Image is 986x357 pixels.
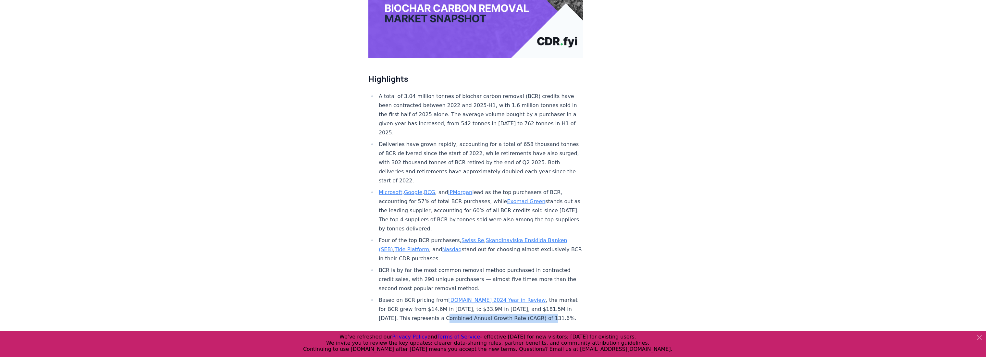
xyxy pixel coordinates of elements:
a: Tide Platform [395,246,429,252]
a: Exomad Green [507,198,545,204]
a: Nasdaq [442,246,462,252]
a: Swiss Re [462,237,484,243]
a: JPMorgan [448,189,472,195]
li: Based on BCR pricing from , the market for BCR grew from $14.6M in [DATE], to $33.9M in [DATE], a... [377,296,583,323]
li: A total of 3.04 million tonnes of biochar carbon removal (BCR) credits have been contracted betwe... [377,92,583,137]
a: [DOMAIN_NAME] 2024 Year in Review [448,297,546,303]
h2: Highlights [368,74,583,84]
li: Four of the top BCR purchasers, , , , and stand out for choosing almost exclusively BCR in their ... [377,236,583,263]
a: Microsoft [379,189,402,195]
li: BCR is by far the most common removal method purchased in contracted credit sales, with 290 uniqu... [377,266,583,293]
a: Google [404,189,422,195]
li: Deliveries have grown rapidly, accounting for a total of 658 thousand tonnes of BCR delivered sin... [377,140,583,185]
li: , , , and lead as the top purchasers of BCR, accounting for 57% of total BCR purchases, while sta... [377,188,583,233]
a: BCG [424,189,435,195]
